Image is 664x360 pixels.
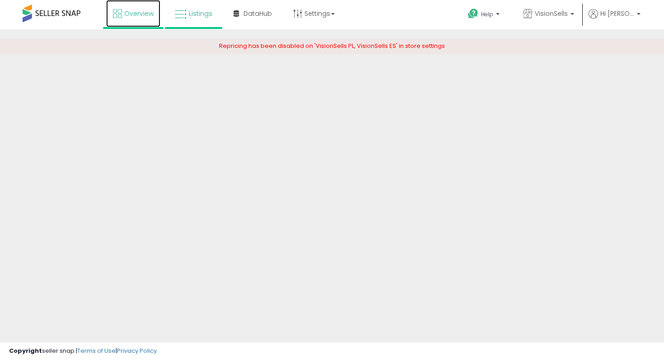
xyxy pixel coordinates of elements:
a: Terms of Use [77,346,116,355]
span: Repricing has been disabled on 'VisionSells PL, VisionSells ES' in store settings [219,42,445,50]
i: Get Help [468,8,479,19]
span: Hi [PERSON_NAME] [600,9,634,18]
div: seller snap | | [9,347,157,355]
a: Help [461,1,509,29]
strong: Copyright [9,346,42,355]
span: DataHub [243,9,272,18]
a: Privacy Policy [117,346,157,355]
span: Overview [124,9,154,18]
span: Help [481,10,493,18]
span: Listings [189,9,212,18]
a: Hi [PERSON_NAME] [589,9,641,29]
span: VisionSells [535,9,568,18]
